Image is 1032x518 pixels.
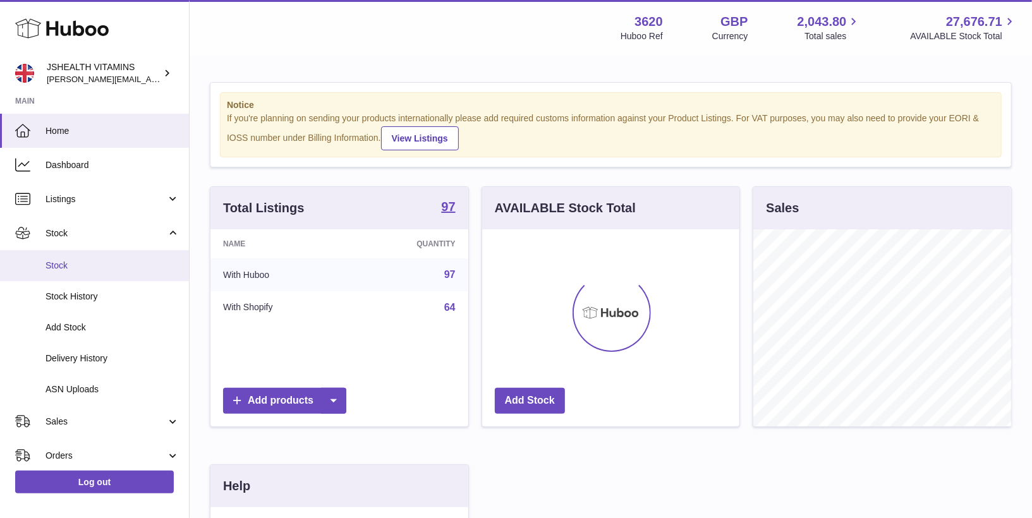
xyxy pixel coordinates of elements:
[495,200,636,217] h3: AVAILABLE Stock Total
[621,30,663,42] div: Huboo Ref
[47,74,253,84] span: [PERSON_NAME][EMAIL_ADDRESS][DOMAIN_NAME]
[46,291,179,303] span: Stock History
[441,200,455,215] a: 97
[495,388,565,414] a: Add Stock
[46,125,179,137] span: Home
[210,258,349,291] td: With Huboo
[46,450,166,462] span: Orders
[227,99,995,111] strong: Notice
[46,352,179,364] span: Delivery History
[46,383,179,395] span: ASN Uploads
[634,13,663,30] strong: 3620
[223,388,346,414] a: Add products
[441,200,455,213] strong: 97
[46,260,179,272] span: Stock
[712,30,748,42] div: Currency
[910,30,1017,42] span: AVAILABLE Stock Total
[720,13,748,30] strong: GBP
[227,112,995,150] div: If you're planning on sending your products internationally please add required customs informati...
[910,13,1017,42] a: 27,676.71 AVAILABLE Stock Total
[46,227,166,239] span: Stock
[766,200,799,217] h3: Sales
[798,13,847,30] span: 2,043.80
[46,193,166,205] span: Listings
[46,416,166,428] span: Sales
[46,322,179,334] span: Add Stock
[15,471,174,493] a: Log out
[444,269,456,280] a: 97
[223,200,305,217] h3: Total Listings
[798,13,861,42] a: 2,043.80 Total sales
[15,64,34,83] img: francesca@jshealthvitamins.com
[210,229,349,258] th: Name
[349,229,468,258] th: Quantity
[46,159,179,171] span: Dashboard
[47,61,161,85] div: JSHEALTH VITAMINS
[946,13,1002,30] span: 27,676.71
[223,478,250,495] h3: Help
[444,302,456,313] a: 64
[381,126,459,150] a: View Listings
[210,291,349,324] td: With Shopify
[804,30,861,42] span: Total sales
